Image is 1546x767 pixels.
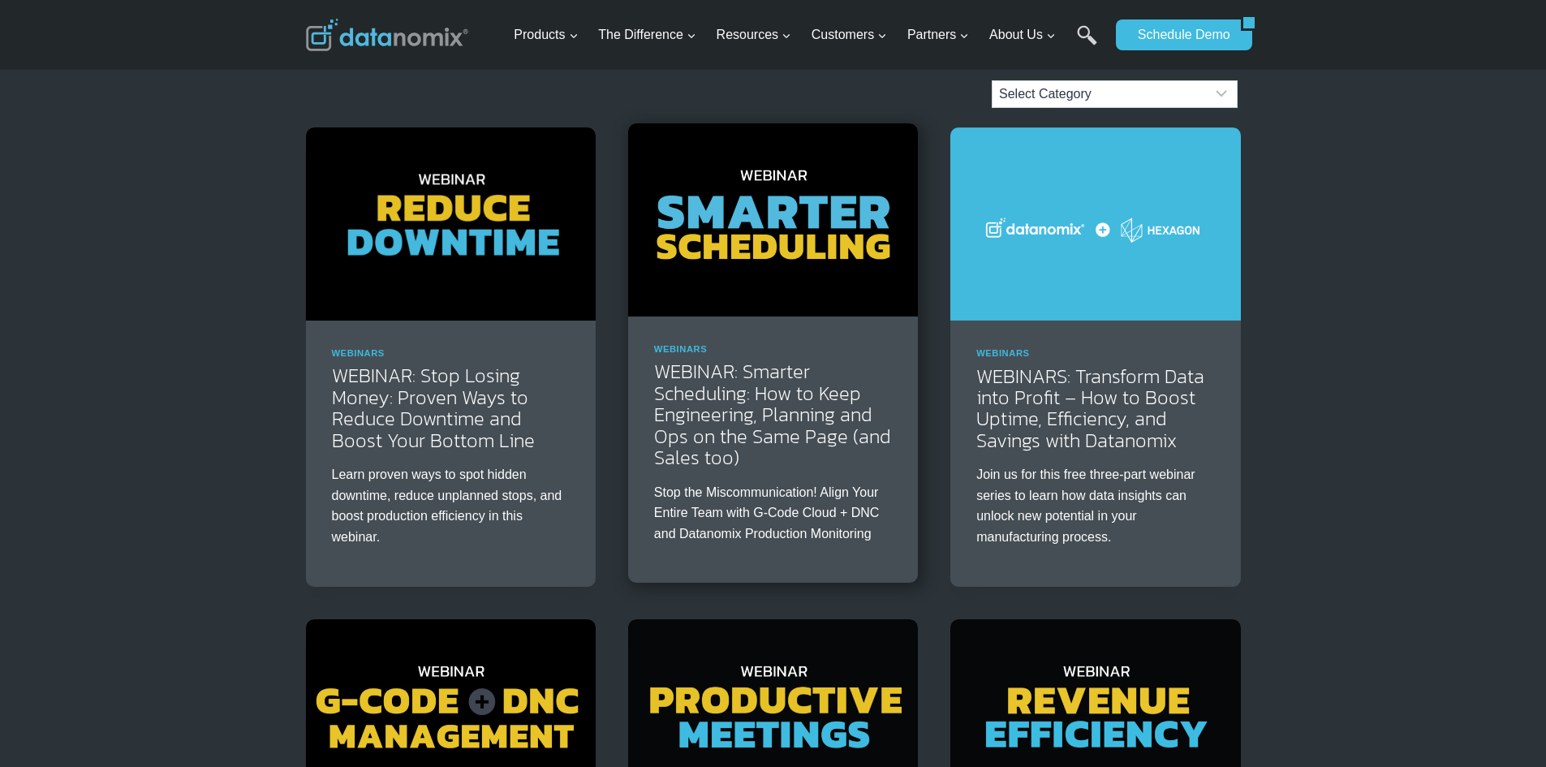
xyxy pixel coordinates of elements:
[507,9,1108,62] nav: Primary Navigation
[628,123,918,317] img: Smarter Scheduling: How To Keep Engineering, Planning and Ops on the Same Page
[907,24,969,45] span: Partners
[332,348,385,358] a: Webinars
[976,348,1029,358] a: Webinars
[1116,19,1241,50] a: Schedule Demo
[654,357,891,472] a: WEBINAR: Smarter Scheduling: How to Keep Engineering, Planning and Ops on the Same Page (and Sale...
[598,24,696,45] span: The Difference
[812,24,887,45] span: Customers
[717,24,791,45] span: Resources
[1077,25,1097,62] a: Search
[306,19,468,51] img: Datanomix
[306,127,596,321] img: WEBINAR: Discover practical ways to reduce downtime, boost productivity, and improve profits in y...
[8,434,260,759] iframe: Popup CTA
[950,127,1240,321] img: Hexagon Partners Up with Datanomix
[976,464,1214,547] p: Join us for this free three-part webinar series to learn how data insights can unlock new potenti...
[976,362,1204,455] a: WEBINARS: Transform Data into Profit – How to Boost Uptime, Efficiency, and Savings with Datanomix
[989,24,1056,45] span: About Us
[332,361,535,454] a: WEBINAR: Stop Losing Money: Proven Ways to Reduce Downtime and Boost Your Bottom Line
[514,24,578,45] span: Products
[654,482,892,545] p: Stop the Miscommunication! Align Your Entire Team with G-Code Cloud + DNC and Datanomix Productio...
[332,464,570,547] p: Learn proven ways to spot hidden downtime, reduce unplanned stops, and boost production efficienc...
[654,344,707,354] a: Webinars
